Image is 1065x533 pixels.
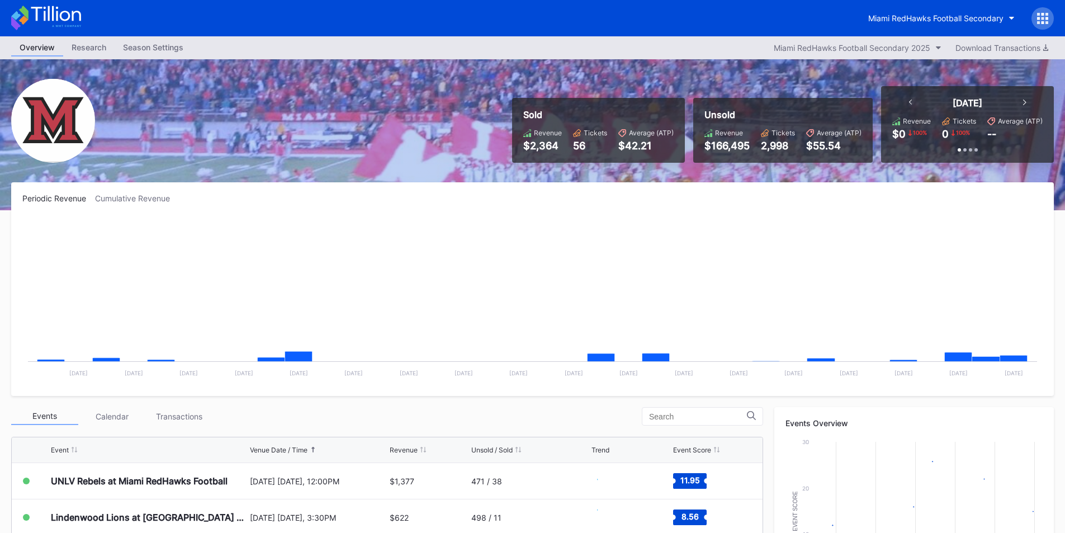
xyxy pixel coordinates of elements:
[115,39,192,56] a: Season Settings
[953,97,982,109] div: [DATE]
[591,503,625,531] svg: Chart title
[591,467,625,495] svg: Chart title
[471,513,501,522] div: 498 / 11
[998,117,1043,125] div: Average (ATP)
[950,40,1054,55] button: Download Transactions
[892,128,906,140] div: $0
[912,128,928,137] div: 100 %
[1005,370,1023,376] text: [DATE]
[860,8,1023,29] button: Miami RedHawks Football Secondary
[673,446,711,454] div: Event Score
[584,129,607,137] div: Tickets
[675,370,693,376] text: [DATE]
[390,477,414,486] div: $1,377
[11,408,78,425] div: Events
[894,370,913,376] text: [DATE]
[51,446,69,454] div: Event
[250,513,387,522] div: [DATE] [DATE], 3:30PM
[125,370,143,376] text: [DATE]
[806,140,862,152] div: $55.54
[51,512,247,523] div: Lindenwood Lions at [GEOGRAPHIC_DATA] RedHawks Football
[730,370,748,376] text: [DATE]
[145,408,212,425] div: Transactions
[565,370,583,376] text: [DATE]
[11,39,63,56] a: Overview
[534,129,562,137] div: Revenue
[591,446,609,454] div: Trend
[455,370,473,376] text: [DATE]
[618,140,674,152] div: $42.21
[179,370,198,376] text: [DATE]
[22,194,95,203] div: Periodic Revenue
[573,140,607,152] div: 56
[235,370,253,376] text: [DATE]
[792,491,798,531] text: Event Score
[619,370,638,376] text: [DATE]
[115,39,192,55] div: Season Settings
[250,446,307,454] div: Venue Date / Time
[942,128,949,140] div: 0
[784,370,803,376] text: [DATE]
[704,140,750,152] div: $166,495
[802,438,809,445] text: 30
[840,370,858,376] text: [DATE]
[471,446,513,454] div: Unsold / Sold
[649,412,747,421] input: Search
[400,370,418,376] text: [DATE]
[785,418,1043,428] div: Events Overview
[715,129,743,137] div: Revenue
[63,39,115,55] div: Research
[390,446,418,454] div: Revenue
[51,475,228,487] div: UNLV Rebels at Miami RedHawks Football
[11,79,95,163] img: Miami_RedHawks_Football_Secondary.png
[704,109,862,120] div: Unsold
[681,512,698,521] text: 8.56
[523,140,562,152] div: $2,364
[817,129,862,137] div: Average (ATP)
[953,117,976,125] div: Tickets
[78,408,145,425] div: Calendar
[509,370,528,376] text: [DATE]
[771,129,795,137] div: Tickets
[344,370,363,376] text: [DATE]
[471,477,502,486] div: 471 / 38
[949,370,968,376] text: [DATE]
[523,109,674,120] div: Sold
[903,117,931,125] div: Revenue
[868,13,1004,23] div: Miami RedHawks Football Secondary
[774,43,930,53] div: Miami RedHawks Football Secondary 2025
[629,129,674,137] div: Average (ATP)
[22,217,1043,385] svg: Chart title
[290,370,308,376] text: [DATE]
[955,43,1048,53] div: Download Transactions
[680,475,699,485] text: 11.95
[95,194,179,203] div: Cumulative Revenue
[250,477,387,486] div: [DATE] [DATE], 12:00PM
[761,140,795,152] div: 2,998
[802,485,809,492] text: 20
[987,128,996,140] div: --
[69,370,88,376] text: [DATE]
[63,39,115,56] a: Research
[768,40,947,55] button: Miami RedHawks Football Secondary 2025
[955,128,971,137] div: 100 %
[390,513,409,522] div: $622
